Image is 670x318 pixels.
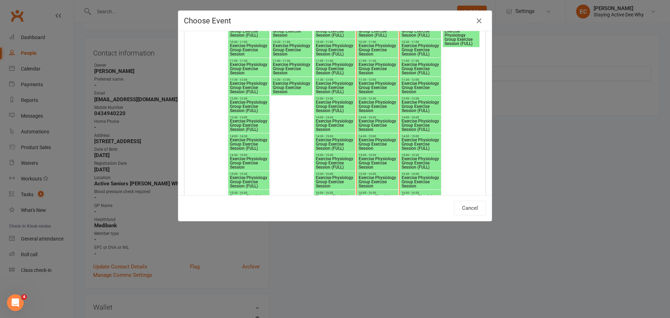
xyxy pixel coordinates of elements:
span: 15:30 - 16:00 [230,191,268,194]
span: Exercise Physiology Group Exercise Session [273,44,311,56]
span: 12:30 - 13:00 [230,116,268,119]
span: 16:00 - 16:30 [315,191,354,194]
span: 14:00 - 14:30 [230,135,268,138]
span: Exercise Physiology Group Exercise Session (FULL) [230,25,268,37]
span: 15:00 - 15:30 [315,154,354,157]
span: Exercise Physiology Group Exercise Session [273,25,311,37]
iframe: Intercom live chat [7,294,24,311]
span: 11:00 - 11:30 [273,59,311,62]
span: Exercise Physiology Group Exercise Session (FULL) [315,157,354,169]
span: Exercise Physiology Group Exercise Session [358,119,397,132]
span: Exercise Physiology Group Exercise Session (FULL) [315,25,354,37]
h4: Choose Event [184,16,486,25]
span: Exercise Physiology Group Exercise Session [358,81,397,94]
span: 15:00 - 15:30 [401,154,440,157]
span: Exercise Physiology Group Exercise Session (FULL) [444,29,478,46]
span: 12:00 - 12:30 [315,97,354,100]
span: Exercise Physiology Group Exercise Session (FULL) [401,62,440,75]
span: Exercise Physiology Group Exercise Session (FULL) [401,100,440,113]
span: 11:30 - 12:00 [230,78,268,81]
span: 10:30 - 11:00 [273,40,311,44]
span: Exercise Physiology Group Exercise Session (FULL) [315,138,354,150]
span: 15:30 - 16:00 [401,172,440,176]
span: Exercise Physiology Group Exercise Session (FULL) [401,44,440,56]
span: Exercise Physiology Group Exercise Session (FULL) [401,25,440,37]
span: Exercise Physiology Group Exercise Session [358,157,397,169]
span: Exercise Physiology Group Exercise Session [315,176,354,188]
span: Exercise Physiology Group Exercise Session [315,194,354,207]
span: Exercise Physiology Group Exercise Session (FULL) [401,157,440,169]
span: 14:30 - 15:00 [401,135,440,138]
span: 11:00 - 11:30 [315,59,354,62]
span: 11:30 - 12:00 [401,78,440,81]
span: Exercise Physiology Group Exercise Session (FULL) [315,81,354,94]
span: Exercise Physiology Group Exercise Session [358,100,397,113]
button: Cancel [454,201,486,215]
span: Exercise Physiology Group Exercise Session (FULL) [230,100,268,113]
span: 14:30 - 15:00 [230,154,268,157]
span: Exercise Physiology Group Exercise Session (FULL) [230,138,268,150]
span: 14:00 - 14:30 [315,116,354,119]
span: Exercise Physiology Group Exercise Session (FULL) [230,176,268,188]
span: Exercise Physiology Group Exercise Session [358,176,397,188]
span: Exercise Physiology Group Exercise Session [358,62,397,75]
span: 11:30 - 12:00 [358,78,397,81]
span: Exercise Physiology Group Exercise Session [273,62,311,75]
span: Exercise Physiology Group Exercise Session [230,44,268,56]
span: Exercise Physiology Group Exercise Session [273,81,311,94]
span: 10:30 - 11:00 [401,40,440,44]
span: Exercise Physiology Group Exercise Session (FULL) [401,119,440,132]
span: 15:30 - 16:00 [358,172,397,176]
span: Exercise Physiology Group Exercise Session (FULL) [230,194,268,207]
span: 10:30 - 11:00 [358,40,397,44]
span: Exercise Physiology Group Exercise Session [401,176,440,188]
span: 16:00 - 16:30 [358,191,397,194]
span: Exercise Physiology Group Exercise Session [358,44,397,56]
span: Exercise Physiology Group Exercise Session (FULL) [315,100,354,113]
span: Exercise Physiology Group Exercise Session [315,119,354,132]
button: Close [474,15,485,27]
span: Exercise Physiology Group Exercise Session (FULL) [315,62,354,75]
span: 15:00 - 15:30 [230,172,268,176]
span: Exercise Physiology Group Exercise Session [358,138,397,150]
span: Exercise Physiology Group Exercise Session (FULL) [358,25,397,37]
span: 15:00 - 15:30 [358,154,397,157]
span: 11:00 - 11:30 [358,59,397,62]
span: Exercise Physiology Group Exercise Session [401,81,440,94]
span: 11:00 - 11:30 [230,59,268,62]
span: Exercise Physiology Group Exercise Session [401,194,440,207]
span: Exercise Physiology Group Exercise Session (FULL) [230,119,268,132]
span: 11:30 - 12:00 [273,78,311,81]
span: Exercise Physiology Group Exercise Session [230,62,268,75]
span: 12:00 - 12:30 [358,97,397,100]
span: 16:00 - 16:30 [401,191,440,194]
span: 14:00 - 14:30 [401,116,440,119]
span: 15:30 - 16:00 [315,172,354,176]
span: 11:00 - 11:30 [401,59,440,62]
span: Exercise Physiology Group Exercise Session (FULL) [315,44,354,56]
span: Exercise Physiology Group Exercise Session (FULL) [401,138,440,150]
span: Exercise Physiology Group Exercise Session (FULL) [230,81,268,94]
span: 11:30 - 12:00 [315,78,354,81]
span: 14:30 - 15:00 [358,135,397,138]
span: Exercise Physiology Group Exercise Session [358,194,397,207]
span: 10:30 - 11:00 [230,40,268,44]
span: Exercise Physiology Group Exercise Session [230,157,268,169]
span: 12:00 - 12:30 [230,97,268,100]
span: 4 [21,294,27,300]
span: 14:00 - 14:30 [358,116,397,119]
span: 10:30 - 11:00 [315,40,354,44]
span: 12:00 - 12:30 [401,97,440,100]
span: 14:30 - 15:00 [315,135,354,138]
